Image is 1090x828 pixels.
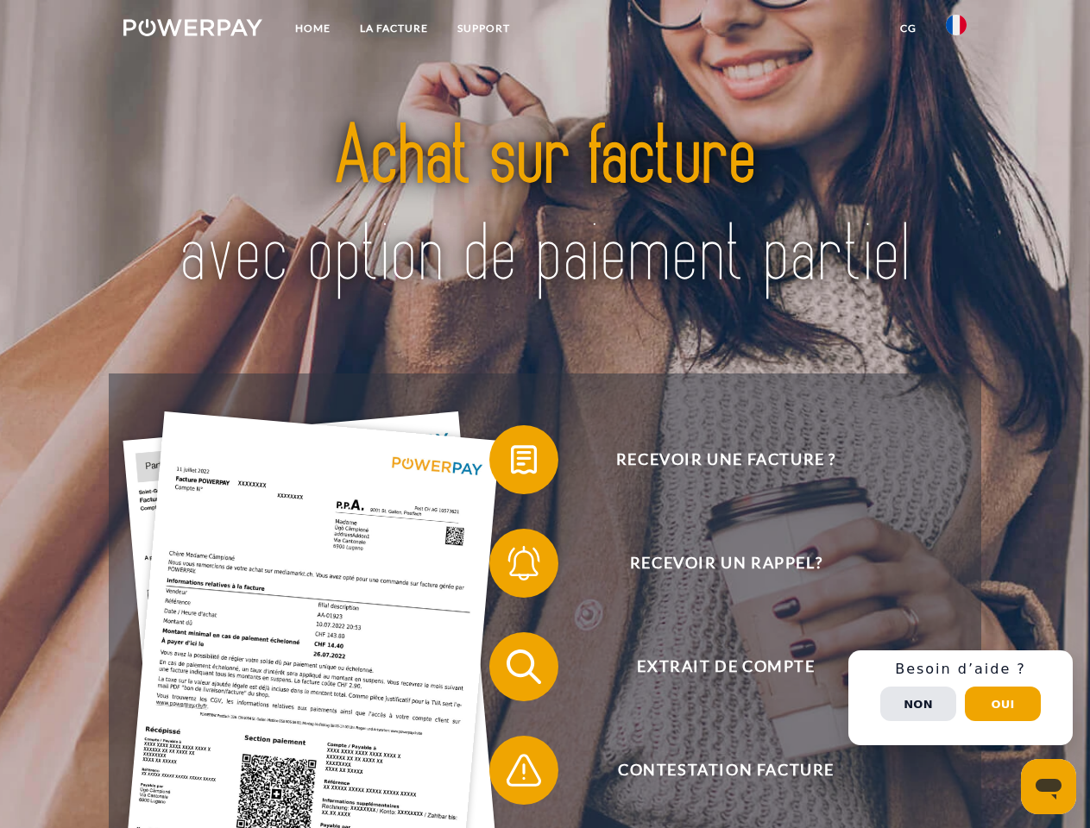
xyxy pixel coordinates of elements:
button: Non [880,687,956,721]
span: Recevoir une facture ? [514,425,937,494]
img: qb_bell.svg [502,542,545,585]
span: Contestation Facture [514,736,937,805]
button: Recevoir une facture ? [489,425,938,494]
button: Contestation Facture [489,736,938,805]
iframe: Bouton de lancement de la fenêtre de messagerie [1021,759,1076,814]
button: Oui [965,687,1041,721]
span: Extrait de compte [514,632,937,701]
img: title-powerpay_fr.svg [165,83,925,330]
a: Support [443,13,525,44]
img: logo-powerpay-white.svg [123,19,262,36]
button: Extrait de compte [489,632,938,701]
img: qb_warning.svg [502,749,545,792]
img: qb_bill.svg [502,438,545,481]
h3: Besoin d’aide ? [859,661,1062,678]
a: Home [280,13,345,44]
a: LA FACTURE [345,13,443,44]
div: Schnellhilfe [848,650,1073,745]
img: fr [946,15,967,35]
a: CG [885,13,931,44]
img: qb_search.svg [502,645,545,688]
span: Recevoir un rappel? [514,529,937,598]
button: Recevoir un rappel? [489,529,938,598]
